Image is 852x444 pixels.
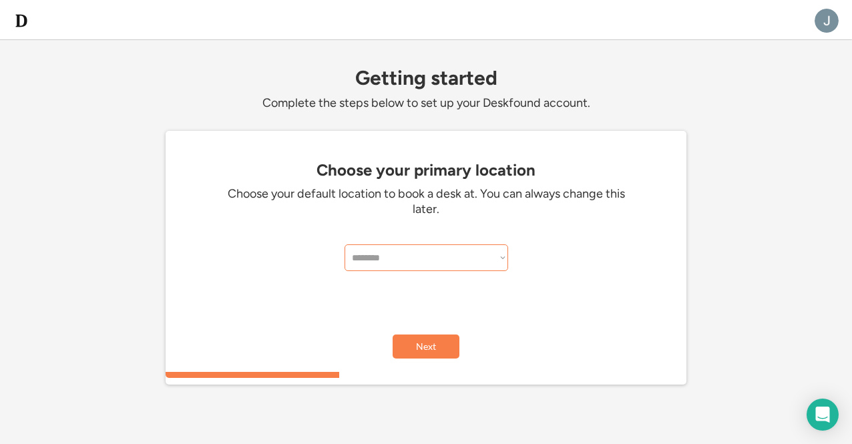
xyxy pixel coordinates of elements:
div: 33.3333333333333% [168,372,689,378]
button: Next [393,335,459,359]
div: Getting started [166,67,686,89]
div: Complete the steps below to set up your Deskfound account. [166,95,686,111]
img: d-whitebg.png [13,13,29,29]
img: ACg8ocKIpP3_bJhAeT6HIbsGlteDPMO5QGOF8Yp7Sf3RJPg8lABh4w=s96-c [815,9,839,33]
div: Open Intercom Messenger [807,399,839,431]
div: Choose your default location to book a desk at. You can always change this later. [226,186,626,218]
div: Choose your primary location [172,161,680,180]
